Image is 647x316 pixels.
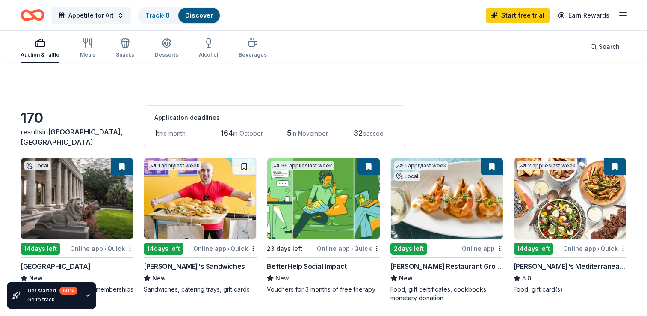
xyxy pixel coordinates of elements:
[154,113,396,123] div: Application deadlines
[148,161,201,170] div: 1 apply last week
[144,261,245,271] div: [PERSON_NAME]'s Sandwiches
[21,127,133,147] div: results
[599,42,620,52] span: Search
[227,245,229,252] span: •
[27,296,77,303] div: Go to track
[116,34,134,63] button: Snacks
[522,273,531,283] span: 5.0
[390,158,503,302] a: Image for Ralph Brennan Restaurant Group1 applylast weekLocal2days leftOnline app[PERSON_NAME] Re...
[486,8,550,23] a: Start free trial
[21,51,59,58] div: Auction & raffle
[154,128,157,137] span: 1
[583,38,626,55] button: Search
[193,243,257,254] div: Online app Quick
[21,110,133,127] div: 170
[292,130,328,137] span: in November
[287,128,292,137] span: 5
[51,7,131,24] button: Appetite for Art
[68,10,114,21] span: Appetite for Art
[514,158,626,294] a: Image for Taziki's Mediterranean Cafe2 applieslast week14days leftOnline app•Quick[PERSON_NAME]'s...
[394,161,448,170] div: 1 apply last week
[104,245,106,252] span: •
[553,8,615,23] a: Earn Rewards
[80,51,95,58] div: Meals
[138,7,221,24] button: Track· 8Discover
[267,285,380,294] div: Vouchers for 3 months of free therapy
[199,51,218,58] div: Alcohol
[21,5,44,25] a: Home
[155,34,178,63] button: Desserts
[271,161,334,170] div: 36 applies last week
[514,285,626,294] div: Food, gift card(s)
[157,130,186,137] span: this month
[394,172,420,181] div: Local
[155,51,178,58] div: Desserts
[514,243,553,255] div: 14 days left
[21,243,60,255] div: 14 days left
[239,51,267,58] div: Beverages
[267,261,346,271] div: BetterHelp Social Impact
[267,244,302,254] div: 23 days left
[144,158,257,294] a: Image for Ike's Sandwiches1 applylast week14days leftOnline app•Quick[PERSON_NAME]'s SandwichesNe...
[80,34,95,63] button: Meals
[144,243,183,255] div: 14 days left
[21,128,123,146] span: in
[391,158,503,239] img: Image for Ralph Brennan Restaurant Group
[517,161,577,170] div: 2 applies last week
[21,128,123,146] span: [GEOGRAPHIC_DATA], [GEOGRAPHIC_DATA]
[27,287,77,295] div: Get started
[145,12,170,19] a: Track· 8
[267,158,379,239] img: Image for BetterHelp Social Impact
[514,158,626,239] img: Image for Taziki's Mediterranean Cafe
[221,128,233,137] span: 164
[185,12,213,19] a: Discover
[462,243,503,254] div: Online app
[363,130,384,137] span: passed
[29,273,43,283] span: New
[275,273,289,283] span: New
[21,261,90,271] div: [GEOGRAPHIC_DATA]
[351,245,353,252] span: •
[59,287,77,295] div: 60 %
[70,243,133,254] div: Online app Quick
[116,51,134,58] div: Snacks
[239,34,267,63] button: Beverages
[144,158,256,239] img: Image for Ike's Sandwiches
[21,158,133,239] img: Image for New Orleans City Park
[21,34,59,63] button: Auction & raffle
[514,261,626,271] div: [PERSON_NAME]'s Mediterranean Cafe
[267,158,380,294] a: Image for BetterHelp Social Impact36 applieslast week23 days leftOnline app•QuickBetterHelp Socia...
[353,128,363,137] span: 32
[152,273,166,283] span: New
[24,161,50,170] div: Local
[399,273,413,283] span: New
[390,285,503,302] div: Food, gift certificates, cookbooks, monetary donation
[144,285,257,294] div: Sandwiches, catering trays, gift cards
[21,158,133,294] a: Image for New Orleans City ParkLocal14days leftOnline app•Quick[GEOGRAPHIC_DATA]NewGeneral admiss...
[597,245,599,252] span: •
[199,34,218,63] button: Alcohol
[563,243,626,254] div: Online app Quick
[233,130,263,137] span: in October
[390,243,427,255] div: 2 days left
[390,261,503,271] div: [PERSON_NAME] Restaurant Group
[317,243,380,254] div: Online app Quick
